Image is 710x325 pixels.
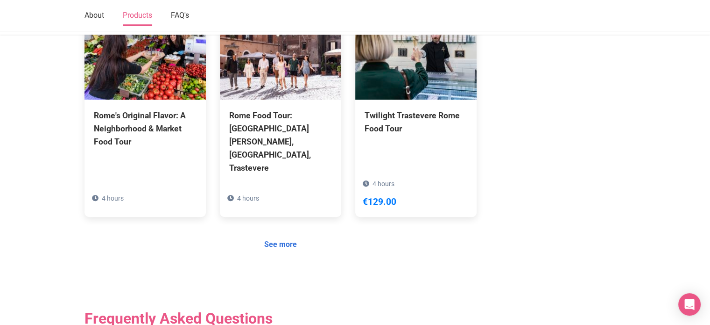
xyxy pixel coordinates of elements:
div: Rome Food Tour: [GEOGRAPHIC_DATA][PERSON_NAME], [GEOGRAPHIC_DATA], Trastevere [229,109,332,175]
a: Products [123,6,152,26]
img: Rome Food Tour: Campo de Fiori, Jewish Ghetto, Trastevere [220,6,341,100]
span: 4 hours [102,195,124,202]
a: Rome Food Tour: [GEOGRAPHIC_DATA][PERSON_NAME], [GEOGRAPHIC_DATA], Trastevere 4 hours [220,6,341,217]
img: Rome's Original Flavor: A Neighborhood & Market Food Tour [84,6,206,100]
div: €129.00 [363,195,396,209]
span: 4 hours [237,195,259,202]
img: Twilight Trastevere Rome Food Tour [355,6,477,100]
span: 4 hours [373,180,394,188]
a: FAQ's [171,6,189,26]
div: Twilight Trastevere Rome Food Tour [365,109,467,135]
a: Rome's Original Flavor: A Neighborhood & Market Food Tour 4 hours [84,6,206,190]
div: Rome's Original Flavor: A Neighborhood & Market Food Tour [94,109,197,148]
div: Open Intercom Messenger [678,293,701,316]
a: About [84,6,104,26]
a: Twilight Trastevere Rome Food Tour 4 hours €129.00 [355,6,477,177]
a: See more [258,236,303,253]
